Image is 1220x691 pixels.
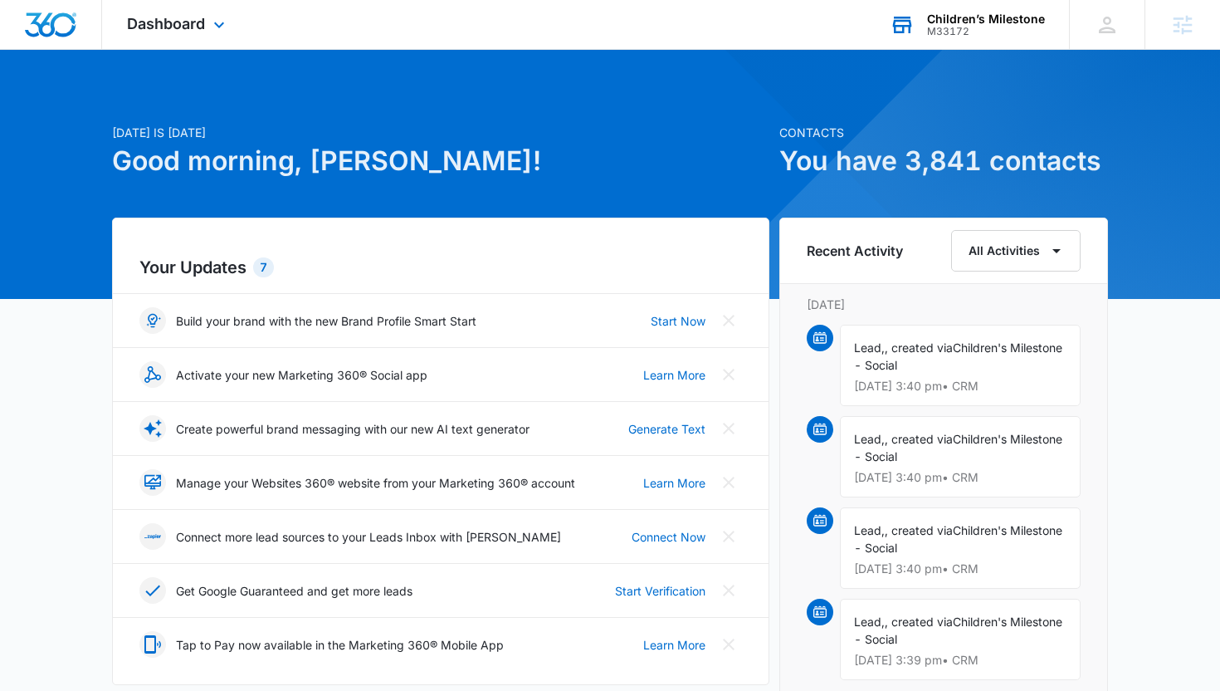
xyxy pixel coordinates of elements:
h6: Recent Activity [807,241,903,261]
span: , created via [885,523,953,537]
button: Close [715,361,742,388]
a: Learn More [643,636,705,654]
p: Tap to Pay now available in the Marketing 360® Mobile App [176,636,504,654]
span: Children's Milestone - Social [854,523,1062,555]
h2: Your Updates [139,255,742,280]
p: [DATE] is [DATE] [112,124,769,141]
p: Build your brand with the new Brand Profile Smart Start [176,312,476,330]
h1: Good morning, [PERSON_NAME]! [112,141,769,181]
span: , created via [885,341,953,355]
button: Close [715,523,742,550]
span: Children's Milestone - Social [854,615,1062,646]
p: Create powerful brand messaging with our new AI text generator [176,420,529,438]
a: Connect Now [632,528,705,546]
span: Dashboard [127,15,205,32]
a: Learn More [643,474,705,492]
p: [DATE] 3:40 pm • CRM [854,380,1066,392]
span: Lead, [854,341,885,355]
button: All Activities [951,230,1081,272]
button: Close [715,631,742,658]
p: Connect more lead sources to your Leads Inbox with [PERSON_NAME] [176,528,561,546]
button: Close [715,577,742,604]
button: Close [715,469,742,496]
button: Close [715,415,742,442]
span: Lead, [854,432,885,446]
span: Lead, [854,615,885,629]
p: Manage your Websites 360® website from your Marketing 360® account [176,474,575,492]
span: , created via [885,615,953,629]
span: , created via [885,432,953,446]
button: Close [715,307,742,334]
span: Children's Milestone - Social [854,432,1062,463]
a: Learn More [643,366,705,384]
a: Start Now [651,312,705,330]
p: Contacts [779,124,1108,141]
p: [DATE] [807,296,1081,313]
div: 7 [253,257,274,277]
p: [DATE] 3:40 pm • CRM [854,563,1066,575]
p: Activate your new Marketing 360® Social app [176,366,427,384]
div: account id [927,26,1045,37]
h1: You have 3,841 contacts [779,141,1108,181]
a: Generate Text [628,420,705,438]
a: Start Verification [615,582,705,600]
p: Get Google Guaranteed and get more leads [176,582,412,600]
span: Children's Milestone - Social [854,341,1062,372]
p: [DATE] 3:40 pm • CRM [854,472,1066,483]
div: account name [927,12,1045,26]
span: Lead, [854,523,885,537]
p: [DATE] 3:39 pm • CRM [854,654,1066,666]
